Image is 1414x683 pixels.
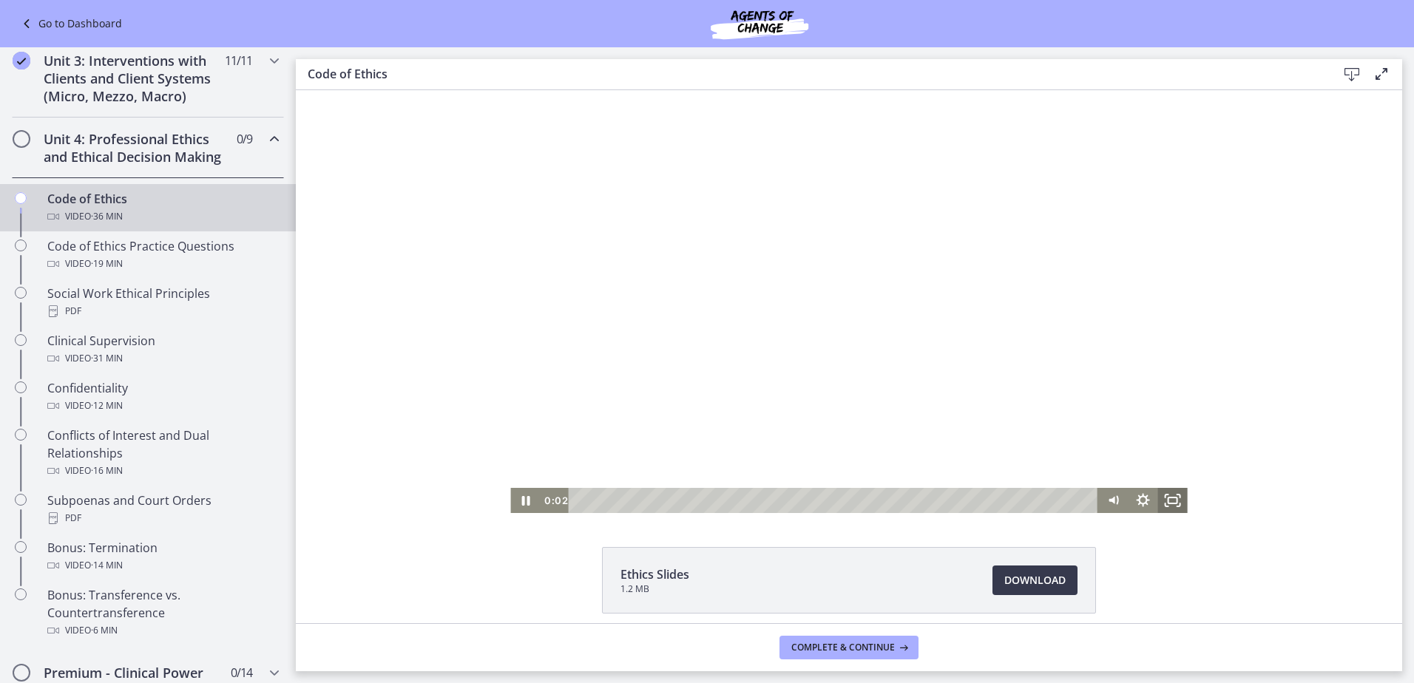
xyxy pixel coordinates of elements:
span: 1.2 MB [620,583,689,595]
iframe: Video Lesson [296,90,1402,513]
div: PDF [47,509,278,527]
span: Ethics Slides [620,565,689,583]
div: Clinical Supervision [47,332,278,367]
button: Complete & continue [779,636,919,659]
div: Subpoenas and Court Orders [47,492,278,527]
div: Video [47,255,278,273]
div: Video [47,622,278,639]
span: · 36 min [91,208,123,225]
div: Video [47,208,278,225]
div: Video [47,462,278,480]
span: · 12 min [91,397,123,415]
h3: Code of Ethics [308,65,1313,83]
span: Download [1004,571,1066,589]
div: Bonus: Transference vs. Countertransference [47,586,278,639]
i: Completed [13,52,30,69]
span: · 14 min [91,557,123,574]
span: 0 / 9 [237,130,252,148]
span: Complete & continue [791,642,895,653]
button: Show settings menu [833,398,862,423]
span: · 19 min [91,255,123,273]
span: · 16 min [91,462,123,480]
a: Go to Dashboard [18,15,122,33]
div: Video [47,397,278,415]
a: Download [992,565,1078,595]
div: Video [47,557,278,574]
button: Fullscreen [862,398,892,423]
span: 11 / 11 [225,52,252,69]
div: Video [47,350,278,367]
h2: Unit 4: Professional Ethics and Ethical Decision Making [44,130,224,166]
h2: Unit 3: Interventions with Clients and Client Systems (Micro, Mezzo, Macro) [44,52,224,105]
button: Mute [803,398,833,423]
span: · 31 min [91,350,123,367]
div: Code of Ethics Practice Questions [47,237,278,273]
span: 0 / 14 [231,664,252,682]
div: Code of Ethics [47,190,278,225]
div: Conflicts of Interest and Dual Relationships [47,427,278,480]
div: Bonus: Termination [47,539,278,574]
div: PDF [47,302,278,320]
img: Agents of Change Social Work Test Prep [671,6,848,41]
span: · 6 min [91,622,118,639]
div: Confidentiality [47,379,278,415]
div: Social Work Ethical Principles [47,285,278,320]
